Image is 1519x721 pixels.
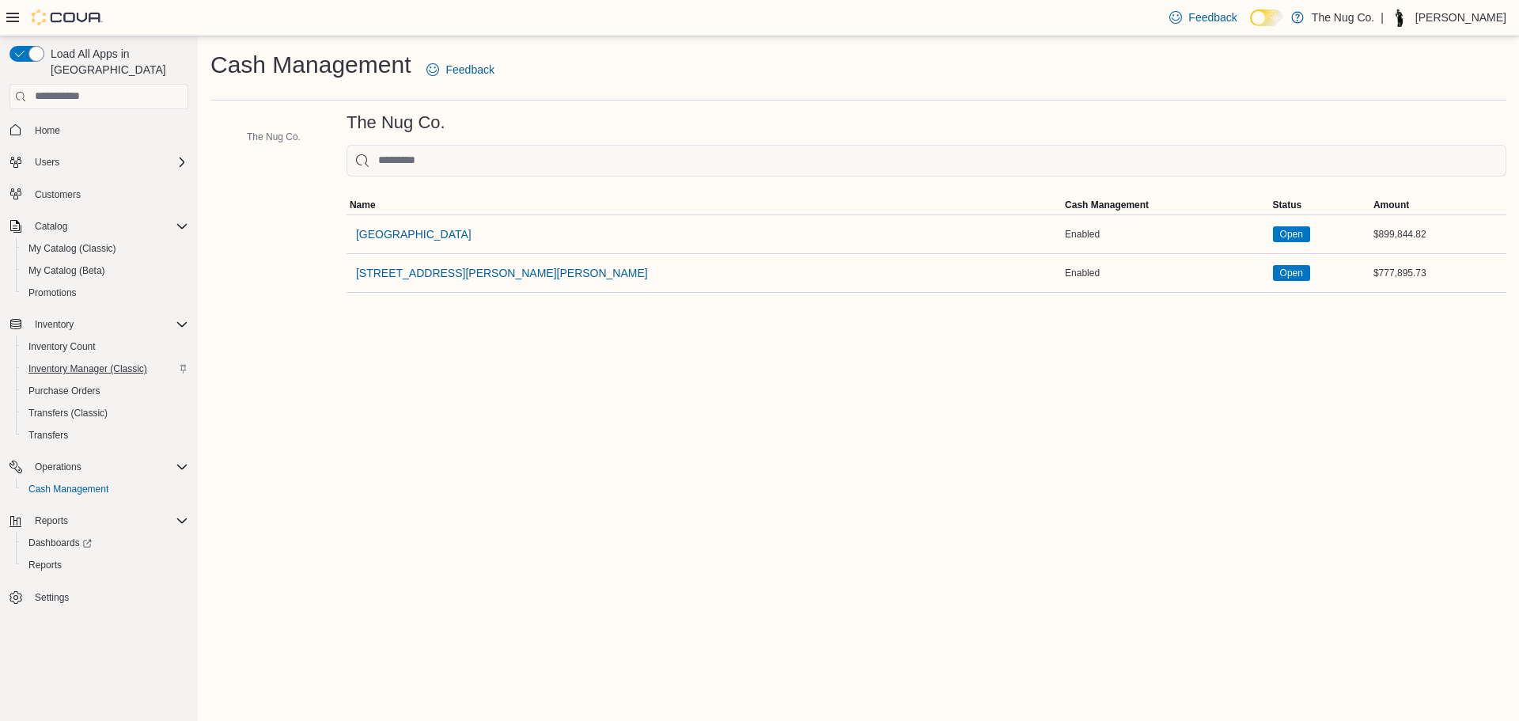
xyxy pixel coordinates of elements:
[247,131,301,143] span: The Nug Co.
[3,151,195,173] button: Users
[28,315,188,334] span: Inventory
[1370,195,1506,214] button: Amount
[347,113,445,132] h3: The Nug Co.
[35,514,68,527] span: Reports
[445,62,494,78] span: Feedback
[28,315,80,334] button: Inventory
[22,261,112,280] a: My Catalog (Beta)
[1062,264,1269,283] div: Enabled
[16,237,195,260] button: My Catalog (Classic)
[1415,8,1506,27] p: [PERSON_NAME]
[28,217,188,236] span: Catalog
[22,426,74,445] a: Transfers
[3,215,195,237] button: Catalog
[1370,264,1506,283] div: $777,895.73
[350,257,654,289] button: [STREET_ADDRESS][PERSON_NAME][PERSON_NAME]
[9,112,188,651] nav: Complex example
[35,461,81,473] span: Operations
[28,457,188,476] span: Operations
[225,127,307,146] button: The Nug Co.
[1062,195,1269,214] button: Cash Management
[22,337,102,356] a: Inventory Count
[28,511,74,530] button: Reports
[22,261,188,280] span: My Catalog (Beta)
[16,424,195,446] button: Transfers
[22,533,98,552] a: Dashboards
[22,404,114,423] a: Transfers (Classic)
[22,404,188,423] span: Transfers (Classic)
[22,381,107,400] a: Purchase Orders
[3,586,195,609] button: Settings
[356,226,472,242] span: [GEOGRAPHIC_DATA]
[22,480,115,499] a: Cash Management
[420,54,500,85] a: Feedback
[28,588,75,607] a: Settings
[1273,199,1302,211] span: Status
[22,283,83,302] a: Promotions
[16,478,195,500] button: Cash Management
[28,217,74,236] button: Catalog
[28,340,96,353] span: Inventory Count
[3,119,195,142] button: Home
[1250,26,1251,27] span: Dark Mode
[35,591,69,604] span: Settings
[28,153,188,172] span: Users
[1390,8,1409,27] div: Thomas Leeder
[28,511,188,530] span: Reports
[16,532,195,554] a: Dashboards
[35,124,60,137] span: Home
[356,265,648,281] span: [STREET_ADDRESS][PERSON_NAME][PERSON_NAME]
[44,46,188,78] span: Load All Apps in [GEOGRAPHIC_DATA]
[22,239,188,258] span: My Catalog (Classic)
[22,556,68,575] a: Reports
[28,120,188,140] span: Home
[32,9,103,25] img: Cova
[22,381,188,400] span: Purchase Orders
[16,380,195,402] button: Purchase Orders
[1370,225,1506,244] div: $899,844.82
[1280,266,1303,280] span: Open
[16,402,195,424] button: Transfers (Classic)
[22,359,188,378] span: Inventory Manager (Classic)
[210,49,411,81] h1: Cash Management
[22,359,153,378] a: Inventory Manager (Classic)
[350,199,376,211] span: Name
[28,429,68,442] span: Transfers
[28,242,116,255] span: My Catalog (Classic)
[28,587,188,607] span: Settings
[28,483,108,495] span: Cash Management
[28,362,147,375] span: Inventory Manager (Classic)
[28,153,66,172] button: Users
[1188,9,1237,25] span: Feedback
[1373,199,1409,211] span: Amount
[22,239,123,258] a: My Catalog (Classic)
[1250,9,1283,26] input: Dark Mode
[16,336,195,358] button: Inventory Count
[28,184,188,204] span: Customers
[28,385,100,397] span: Purchase Orders
[22,426,188,445] span: Transfers
[1273,265,1310,281] span: Open
[3,183,195,206] button: Customers
[1270,195,1370,214] button: Status
[28,407,108,419] span: Transfers (Classic)
[1065,199,1149,211] span: Cash Management
[3,313,195,336] button: Inventory
[1062,225,1269,244] div: Enabled
[16,260,195,282] button: My Catalog (Beta)
[22,337,188,356] span: Inventory Count
[350,218,478,250] button: [GEOGRAPHIC_DATA]
[28,185,87,204] a: Customers
[22,283,188,302] span: Promotions
[1312,8,1374,27] p: The Nug Co.
[16,554,195,576] button: Reports
[16,358,195,380] button: Inventory Manager (Classic)
[22,556,188,575] span: Reports
[28,537,92,549] span: Dashboards
[35,220,67,233] span: Catalog
[28,559,62,571] span: Reports
[1280,227,1303,241] span: Open
[35,188,81,201] span: Customers
[22,533,188,552] span: Dashboards
[16,282,195,304] button: Promotions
